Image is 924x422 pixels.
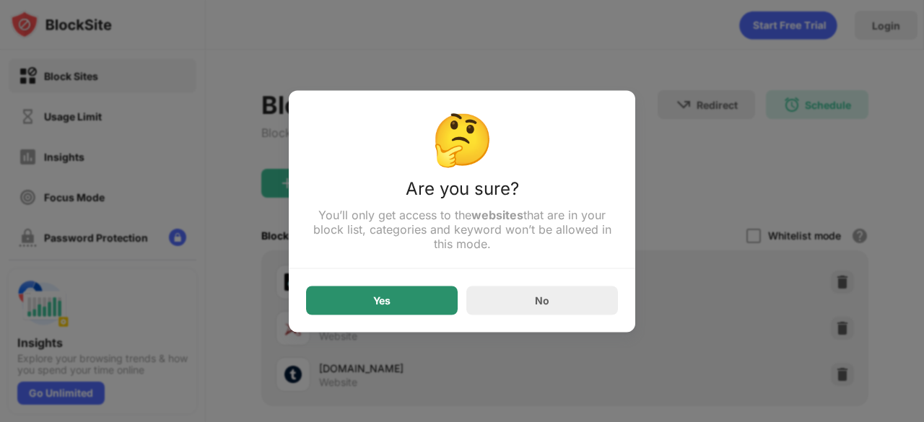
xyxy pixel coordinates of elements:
[306,107,618,169] div: 🤔
[306,177,618,207] div: Are you sure?
[373,294,391,306] div: Yes
[471,207,523,221] strong: websites
[306,207,618,250] div: You’ll only get access to the that are in your block list, categories and keyword won’t be allowe...
[535,294,549,307] div: No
